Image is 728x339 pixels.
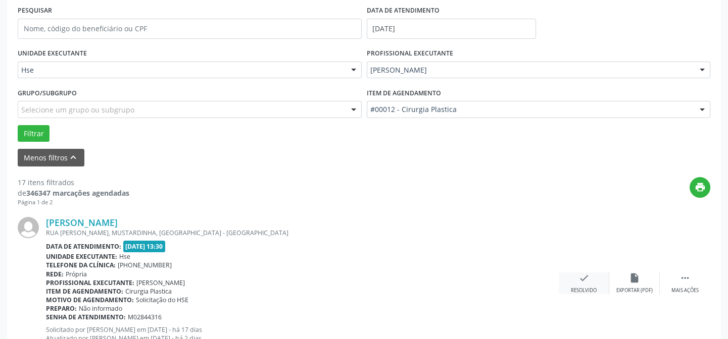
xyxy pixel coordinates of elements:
[68,152,79,163] i: keyboard_arrow_up
[18,188,129,198] div: de
[18,217,39,238] img: img
[26,188,129,198] strong: 346347 marcações agendadas
[46,261,116,269] b: Telefone da clínica:
[46,304,77,313] b: Preparo:
[46,313,126,321] b: Senha de atendimento:
[123,241,166,252] span: [DATE] 13:30
[21,65,341,75] span: Hse
[18,125,50,142] button: Filtrar
[46,242,121,251] b: Data de atendimento:
[18,177,129,188] div: 17 itens filtrados
[118,261,172,269] span: [PHONE_NUMBER]
[367,3,440,19] label: DATA DE ATENDIMENTO
[671,287,699,294] div: Mais ações
[46,217,118,228] a: [PERSON_NAME]
[136,296,188,304] span: Solicitação do HSE
[18,149,84,166] button: Menos filtros
[119,252,130,261] span: Hse
[571,287,597,294] div: Resolvido
[578,272,590,284] i: check
[46,270,64,278] b: Rede:
[46,287,123,296] b: Item de agendamento:
[136,278,185,287] span: [PERSON_NAME]
[695,182,706,193] i: print
[370,104,690,115] span: #00012 - Cirurgia Plastica
[66,270,87,278] span: Própria
[18,198,129,207] div: Página 1 de 2
[370,65,690,75] span: [PERSON_NAME]
[367,46,453,62] label: PROFISSIONAL EXECUTANTE
[680,272,691,284] i: 
[690,177,710,198] button: Imprimir lista
[18,85,77,101] label: Grupo/Subgrupo
[616,287,653,294] div: Exportar (PDF)
[367,85,441,101] label: Item de agendamento
[46,296,134,304] b: Motivo de agendamento:
[18,46,87,62] label: UNIDADE EXECUTANTE
[79,304,122,313] span: Não informado
[46,278,134,287] b: Profissional executante:
[46,252,117,261] b: Unidade executante:
[21,104,134,115] span: Selecione um grupo ou subgrupo
[18,19,362,39] input: Nome, código do beneficiário ou CPF
[367,19,536,39] input: Selecione um intervalo
[46,229,559,237] div: RUA [PERSON_NAME], MUSTARDINHA, [GEOGRAPHIC_DATA] - [GEOGRAPHIC_DATA]
[18,3,52,19] label: PESQUISAR
[629,272,640,284] i: insert_drive_file
[128,313,162,321] span: M02844316
[125,287,172,296] span: Cirurgia Plastica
